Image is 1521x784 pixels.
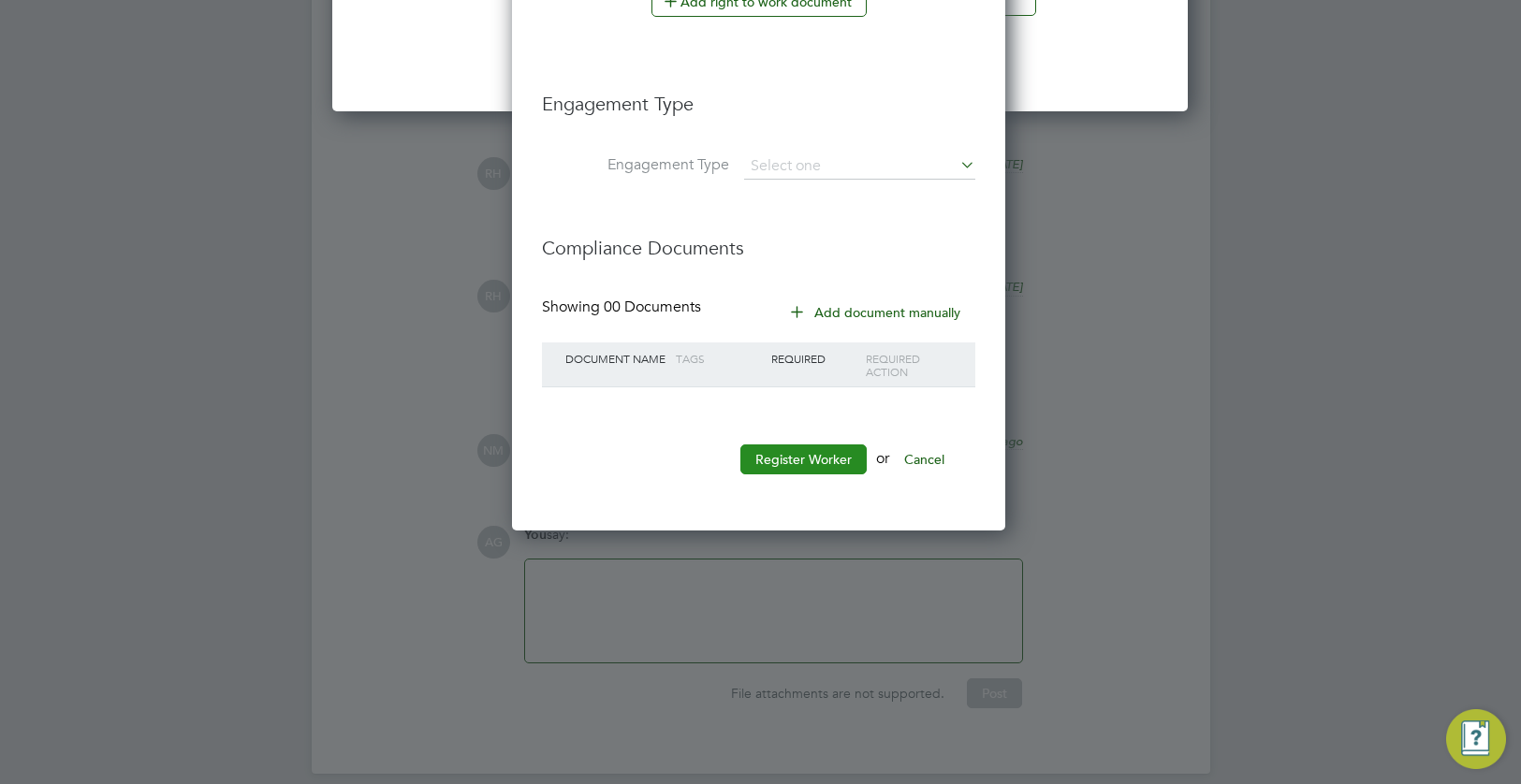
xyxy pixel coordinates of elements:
button: Add document manually [778,298,975,327]
div: Document Name [561,342,671,374]
button: Engage Resource Center [1446,709,1506,769]
span: 00 Documents [604,298,701,316]
input: Select one [744,153,975,180]
div: Required Action [861,342,957,387]
button: Cancel [889,444,959,474]
li: or [542,444,975,493]
div: Tags [671,342,767,374]
label: Engagement Type [542,155,729,175]
div: Showing [542,298,705,317]
button: Register Worker [740,444,867,474]
h3: Engagement Type [542,73,975,116]
div: Required [767,342,862,374]
h3: Compliance Documents [542,217,975,260]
